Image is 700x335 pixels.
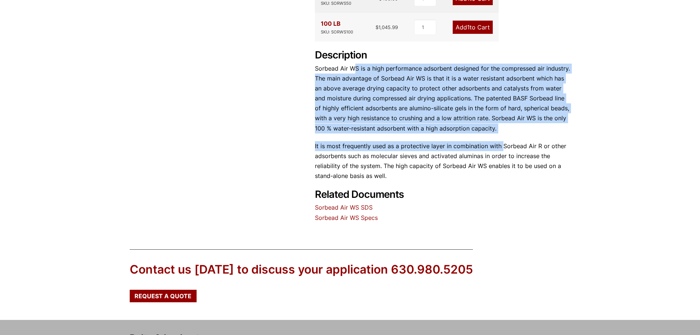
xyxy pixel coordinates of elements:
span: Request a Quote [134,293,191,299]
div: 100 LB [321,19,353,36]
bdi: 1,045.99 [376,24,398,30]
h2: Description [315,49,571,61]
a: Add1to Cart [453,21,493,34]
p: It is most frequently used as a protective layer in combination with Sorbead Air R or other adsor... [315,141,571,181]
span: 1 [467,24,470,31]
a: Request a Quote [130,290,197,302]
a: Sorbead Air WS Specs [315,214,378,221]
a: Sorbead Air WS SDS [315,204,373,211]
div: Contact us [DATE] to discuss your application 630.980.5205 [130,261,473,278]
div: SKU: SORWS100 [321,29,353,36]
p: Sorbead Air WS is a high performance adsorbent designed for the compressed air industry. The main... [315,64,571,133]
span: $ [376,24,378,30]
